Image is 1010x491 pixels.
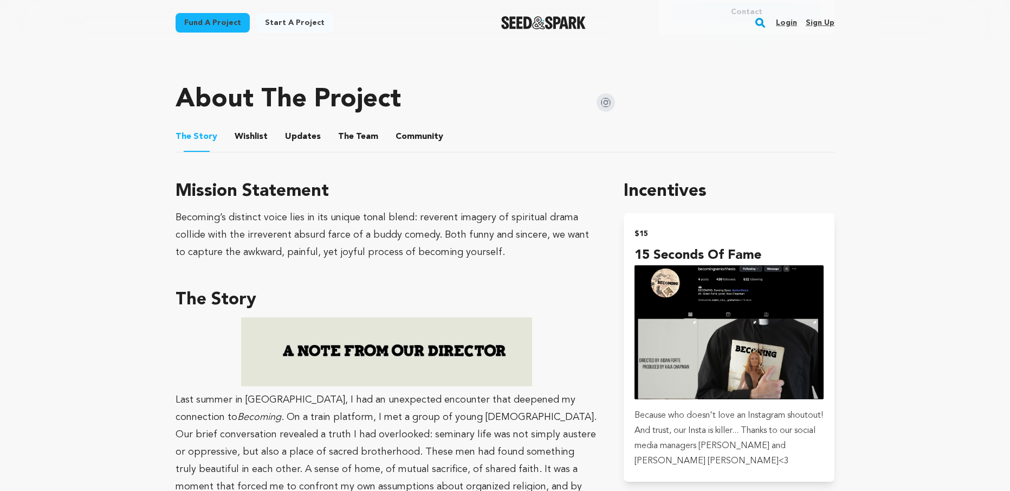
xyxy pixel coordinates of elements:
em: Becoming [237,412,281,422]
a: Start a project [256,13,333,33]
span: The [338,130,354,143]
div: Becoming’s distinct voice lies in its unique tonal blend: reverent imagery of spiritual drama col... [176,209,598,261]
h1: Incentives [624,178,834,205]
a: Sign up [806,14,834,31]
a: Seed&Spark Homepage [501,16,586,29]
a: Login [776,14,797,31]
img: incentive [635,265,824,399]
h3: The Story [176,287,598,313]
h3: Mission Statement [176,178,598,205]
img: Seed&Spark Logo Dark Mode [501,16,586,29]
span: Updates [285,130,321,143]
h1: About The Project [176,87,401,113]
img: Seed&Spark Instagram Icon [597,93,615,112]
img: 1757657072-2.jpg [241,317,532,386]
h4: 15 Seconds of Fame [635,246,824,265]
span: The [176,130,191,143]
h2: $15 [635,226,824,241]
span: Wishlist [235,130,268,143]
span: Team [338,130,378,143]
span: Story [176,130,217,143]
p: Because who doesn't love an Instagram shoutout! And trust, our Insta is killer... Thanks to our s... [635,408,824,469]
span: Community [396,130,443,143]
a: Fund a project [176,13,250,33]
button: $15 15 Seconds of Fame incentive Because who doesn't love an Instagram shoutout! And trust, our I... [624,213,834,482]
